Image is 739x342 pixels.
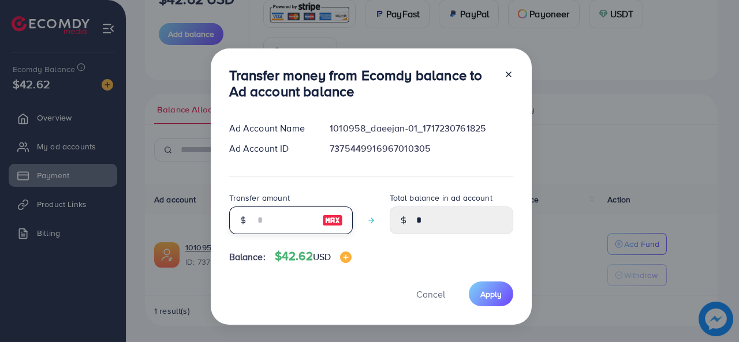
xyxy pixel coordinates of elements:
div: 1010958_daeejan-01_1717230761825 [320,122,522,135]
h4: $42.62 [275,249,352,264]
img: image [340,251,352,263]
label: Transfer amount [229,192,290,204]
div: 7375449916967010305 [320,142,522,155]
button: Cancel [402,281,460,306]
div: Ad Account ID [220,142,321,155]
span: USD [313,250,331,263]
button: Apply [469,281,513,306]
label: Total balance in ad account [390,192,492,204]
img: image [322,213,343,227]
span: Cancel [416,288,445,300]
div: Ad Account Name [220,122,321,135]
span: Balance: [229,250,266,264]
h3: Transfer money from Ecomdy balance to Ad account balance [229,67,495,100]
span: Apply [480,288,502,300]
